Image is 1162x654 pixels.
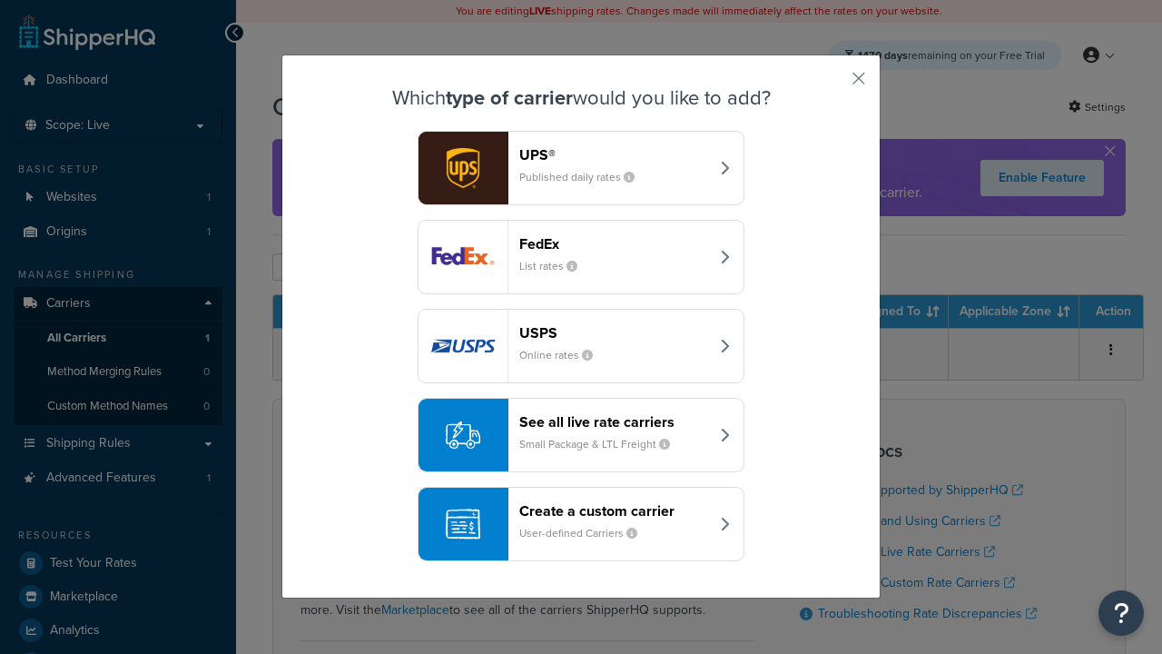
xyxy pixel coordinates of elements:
header: See all live rate carriers [519,413,709,431]
button: Open Resource Center [1098,590,1144,636]
header: UPS® [519,146,709,163]
button: Create a custom carrierUser-defined Carriers [418,487,744,561]
button: ups logoUPS®Published daily rates [418,131,744,205]
header: USPS [519,324,709,342]
img: icon-carrier-custom-c93b8a24.svg [446,507,480,541]
img: usps logo [419,310,507,382]
small: User-defined Carriers [519,525,652,541]
small: Published daily rates [519,169,649,185]
small: Online rates [519,347,607,363]
img: ups logo [419,132,507,204]
strong: type of carrier [446,83,573,113]
button: See all live rate carriersSmall Package & LTL Freight [418,398,744,472]
small: List rates [519,258,592,274]
small: Small Package & LTL Freight [519,436,684,452]
header: Create a custom carrier [519,502,709,520]
button: fedEx logoFedExList rates [418,220,744,294]
img: fedEx logo [419,221,507,293]
h3: Which would you like to add? [328,87,834,109]
button: usps logoUSPSOnline rates [418,309,744,383]
img: icon-carrier-liverate-becf4550.svg [446,418,480,452]
header: FedEx [519,235,709,253]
